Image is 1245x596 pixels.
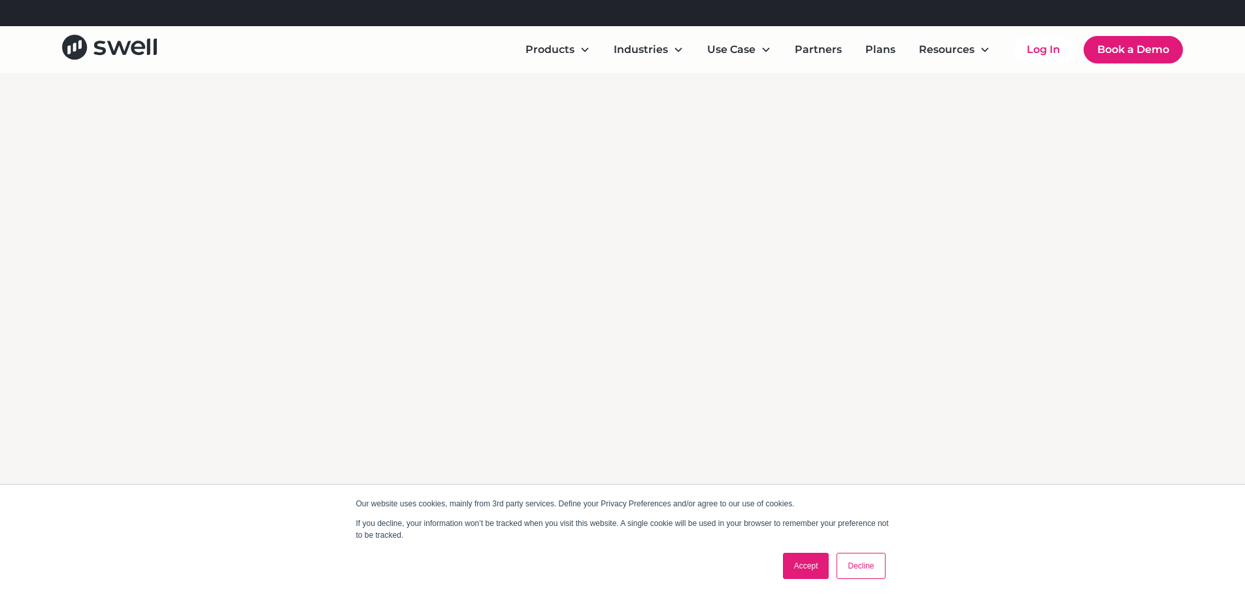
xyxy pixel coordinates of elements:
div: Products [525,42,574,58]
div: Use Case [707,42,755,58]
a: Book a Demo [1084,36,1183,63]
a: Log In [1014,37,1073,63]
p: If you decline, your information won’t be tracked when you visit this website. A single cookie wi... [356,517,889,541]
a: Decline [837,553,885,579]
div: Industries [614,42,668,58]
a: Partners [784,37,852,63]
div: Resources [919,42,974,58]
a: Plans [855,37,906,63]
div: Use Case [697,37,782,63]
div: Industries [603,37,694,63]
p: Our website uses cookies, mainly from 3rd party services. Define your Privacy Preferences and/or ... [356,498,889,510]
a: Accept [783,553,829,579]
div: Resources [908,37,1001,63]
a: home [62,35,157,64]
div: Products [515,37,601,63]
